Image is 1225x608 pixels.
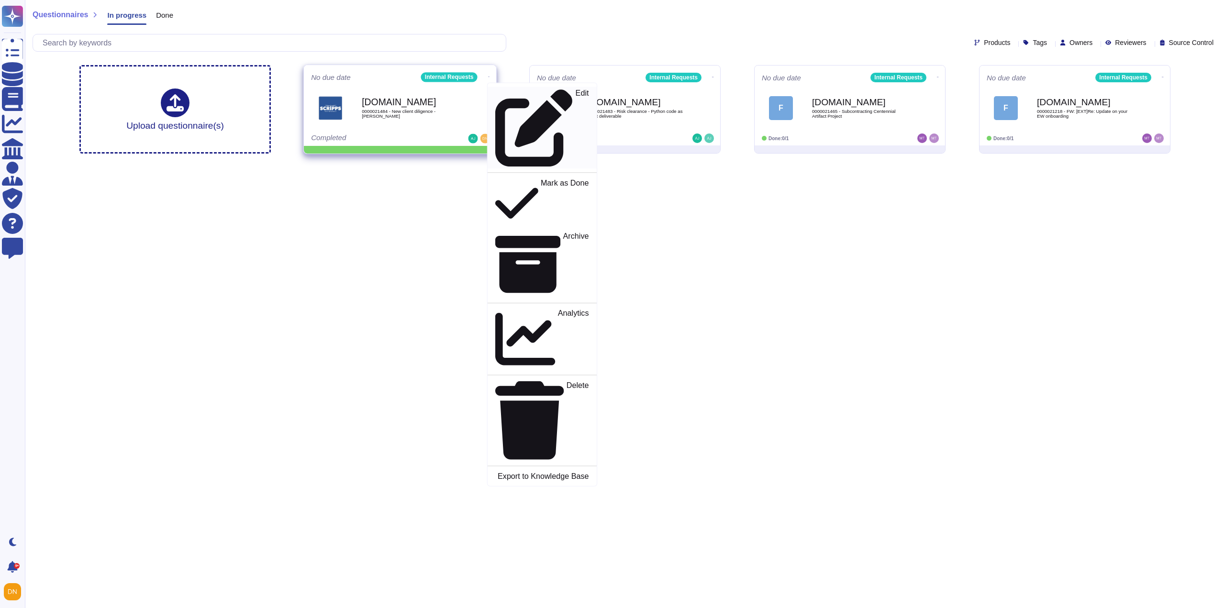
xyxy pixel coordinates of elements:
[812,98,908,107] b: [DOMAIN_NAME]
[126,88,224,130] div: Upload questionnaire(s)
[38,34,506,51] input: Search by keywords
[488,379,597,462] a: Delete
[576,89,589,167] p: Edit
[488,230,597,299] a: Archive
[311,74,351,81] span: No due date
[1033,39,1047,46] span: Tags
[480,134,490,144] img: user
[993,136,1013,141] span: Done: 0/1
[4,583,21,600] img: user
[156,11,173,19] span: Done
[692,133,702,143] img: user
[362,109,458,118] span: 0000021484 - New client diligence - [PERSON_NAME]
[646,73,702,82] div: Internal Requests
[2,581,28,602] button: user
[917,133,927,143] img: user
[567,382,589,460] p: Delete
[994,96,1018,120] div: F
[768,136,789,141] span: Done: 0/1
[929,133,939,143] img: user
[1037,109,1133,118] span: 0000021218 - FW: [EXT]Re: Update on your EW onboarding
[362,98,458,107] b: [DOMAIN_NAME]
[1069,39,1092,46] span: Owners
[587,98,683,107] b: [DOMAIN_NAME]
[1142,133,1152,143] img: user
[1037,98,1133,107] b: [DOMAIN_NAME]
[488,307,597,371] a: Analytics
[318,96,343,120] img: Logo
[541,179,589,228] p: Mark as Done
[498,473,589,480] p: Export to Knowledge Base
[704,133,714,143] img: user
[421,72,478,82] div: Internal Requests
[1154,133,1164,143] img: user
[107,11,146,19] span: In progress
[987,74,1026,81] span: No due date
[587,109,683,118] span: 0000021483 - Risk clearance - Python code as client deliverable
[870,73,926,82] div: Internal Requests
[537,74,576,81] span: No due date
[769,96,793,120] div: F
[1115,39,1146,46] span: Reviewers
[762,74,801,81] span: No due date
[33,11,88,19] span: Questionnaires
[812,109,908,118] span: 0000021465 - Subcontracting Centennial Artifact Project
[488,87,597,169] a: Edit
[1095,73,1151,82] div: Internal Requests
[488,177,597,230] a: Mark as Done
[488,470,597,482] a: Export to Knowledge Base
[1169,39,1214,46] span: Source Control
[14,563,20,569] div: 9+
[984,39,1010,46] span: Products
[558,310,589,369] p: Analytics
[311,134,430,144] div: Completed
[563,232,589,297] p: Archive
[468,134,478,144] img: user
